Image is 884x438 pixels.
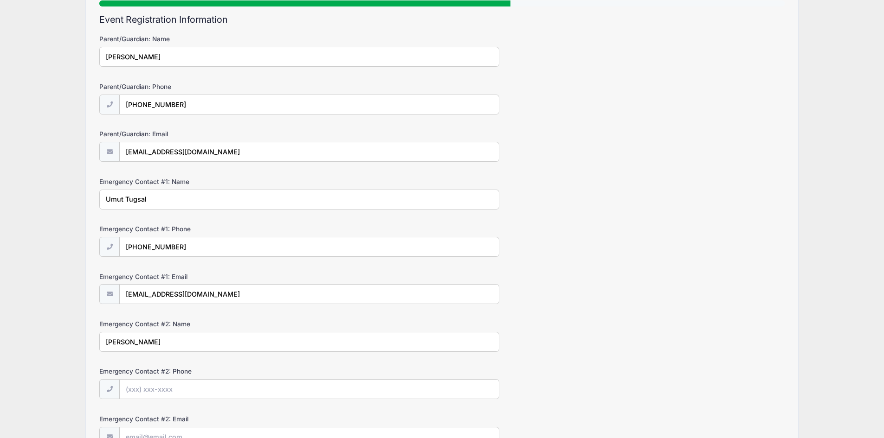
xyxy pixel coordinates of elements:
input: (xxx) xxx-xxxx [119,95,499,114]
label: Emergency Contact #2: Name [99,319,328,329]
h2: Event Registration Information [99,14,785,25]
label: Emergency Contact #1: Name [99,177,328,186]
input: (xxx) xxx-xxxx [119,237,499,257]
label: Emergency Contact #2: Phone [99,367,328,376]
label: Parent/Guardian: Email [99,129,328,139]
input: email@email.com [119,142,499,162]
label: Parent/Guardian: Name [99,34,328,44]
label: Emergency Contact #2: Email [99,414,328,424]
input: email@email.com [119,284,499,304]
label: Parent/Guardian: Phone [99,82,328,91]
input: (xxx) xxx-xxxx [119,379,499,399]
label: Emergency Contact #1: Email [99,272,328,281]
label: Emergency Contact #1: Phone [99,224,328,234]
